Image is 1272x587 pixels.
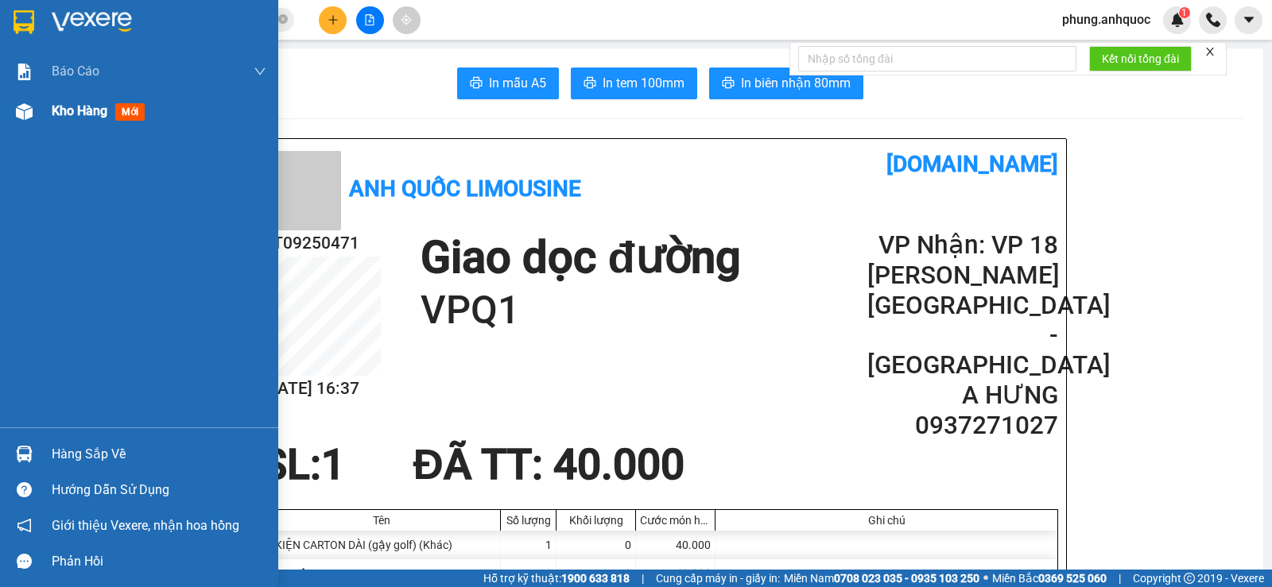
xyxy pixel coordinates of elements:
span: phung.anhquoc [1049,10,1163,29]
div: 1 [501,531,556,559]
span: 1 [321,440,345,489]
span: Báo cáo [52,61,99,81]
span: close-circle [278,13,288,28]
span: down [254,65,266,78]
sup: 1 [1179,7,1190,18]
span: ĐÃ TT : 40.000 [413,440,684,489]
div: VP 18 [PERSON_NAME][GEOGRAPHIC_DATA] - [GEOGRAPHIC_DATA] [152,14,313,109]
strong: 0369 525 060 [1038,572,1107,585]
span: | [642,570,644,587]
button: plus [319,6,347,34]
span: In biên nhận 80mm [741,73,851,93]
div: 1 KIỆN CARTON DÀI (gậy golf) (Khác) [262,531,501,559]
h2: VP Nhận: VP 18 [PERSON_NAME][GEOGRAPHIC_DATA] - [GEOGRAPHIC_DATA] [867,230,1058,380]
button: printerIn mẫu A5 [457,68,559,99]
span: 1 [545,567,552,580]
strong: 1900 633 818 [561,572,630,585]
div: Tên [266,514,496,527]
span: In mẫu A5 [489,73,546,93]
strong: 0708 023 035 - 0935 103 250 [834,572,979,585]
span: Kho hàng [52,103,107,118]
div: 40.000 [636,531,715,559]
span: | [1119,570,1121,587]
span: printer [470,76,483,91]
span: Giới thiệu Vexere, nhận hoa hồng [52,516,239,535]
span: ⚪️ [983,575,988,581]
img: warehouse-icon [16,446,33,462]
div: Cước món hàng [640,514,711,527]
span: Kết nối tổng đài [1102,50,1179,68]
img: solution-icon [16,64,33,80]
button: file-add [356,6,384,34]
h2: [DATE] 16:37 [262,376,381,402]
button: caret-down [1235,6,1262,34]
span: In tem 100mm [603,73,684,93]
h2: VT09250471 [262,230,381,257]
img: icon-new-feature [1170,13,1185,27]
img: logo-vxr [14,10,34,34]
div: Ghi chú [719,514,1053,527]
h2: 0937271027 [867,411,1058,441]
span: Hỗ trợ kỹ thuật: [483,570,630,587]
span: Gửi: [14,15,38,32]
div: Hàng sắp về [52,442,266,466]
span: 1 [1181,7,1187,18]
div: 0 [556,531,636,559]
button: printerIn biên nhận 80mm [709,68,863,99]
span: printer [722,76,735,91]
button: aim [393,6,421,34]
span: notification [17,518,32,533]
img: phone-icon [1206,13,1220,27]
span: 0 [625,567,631,580]
h2: A HƯNG [867,380,1058,411]
h1: Giao dọc đường [421,230,740,285]
button: printerIn tem 100mm [571,68,697,99]
span: aim [401,14,412,25]
b: [DOMAIN_NAME] [886,151,1058,177]
button: Kết nối tổng đài [1089,46,1192,71]
div: VP 108 [PERSON_NAME] [14,14,141,52]
span: Tổng cộng [266,567,320,580]
h1: VPQ1 [421,285,740,336]
div: Phản hồi [52,550,266,573]
span: plus [328,14,339,25]
span: close-circle [278,14,288,24]
span: SL: [262,440,321,489]
img: warehouse-icon [16,103,33,120]
span: close [1204,46,1216,57]
div: CHỊ HẰNG [14,52,141,71]
div: Khối lượng [560,514,631,527]
span: copyright [1184,573,1195,584]
div: 0911312636 [14,71,141,93]
span: caret-down [1242,13,1256,27]
input: Nhập số tổng đài [798,46,1076,71]
div: Hướng dẫn sử dụng [52,478,266,502]
span: Miền Bắc [992,570,1107,587]
span: question-circle [17,482,32,497]
span: Nhận: [152,15,190,32]
span: Miền Nam [784,570,979,587]
b: Anh Quốc Limousine [349,176,581,202]
span: message [17,554,32,569]
div: A HƯNG [152,109,313,128]
div: Số lượng [505,514,552,527]
span: file-add [364,14,375,25]
span: Cung cấp máy in - giấy in: [656,570,780,587]
span: 40.000 [676,567,711,580]
span: printer [584,76,596,91]
span: mới [115,103,145,121]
